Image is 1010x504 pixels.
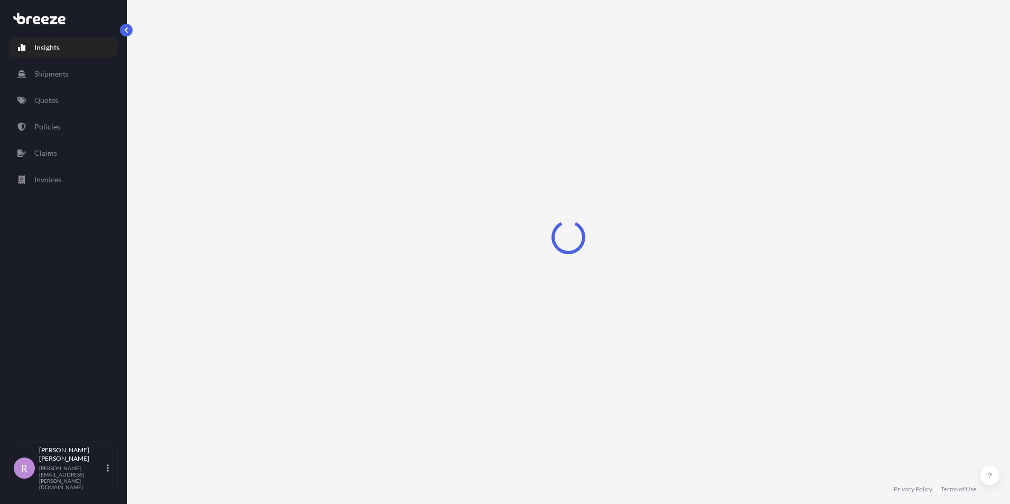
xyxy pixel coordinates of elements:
a: Terms of Use [941,485,976,493]
p: Policies [34,122,60,132]
p: [PERSON_NAME] [PERSON_NAME] [39,446,105,463]
a: Quotes [9,90,118,111]
p: Quotes [34,95,58,106]
span: R [21,463,27,473]
a: Claims [9,143,118,164]
a: Policies [9,116,118,137]
p: Claims [34,148,57,158]
a: Insights [9,37,118,58]
a: Shipments [9,63,118,85]
p: Shipments [34,69,69,79]
p: Invoices [34,174,61,185]
a: Invoices [9,169,118,190]
p: Insights [34,42,60,53]
a: Privacy Policy [894,485,932,493]
p: [PERSON_NAME][EMAIL_ADDRESS][PERSON_NAME][DOMAIN_NAME] [39,465,105,490]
